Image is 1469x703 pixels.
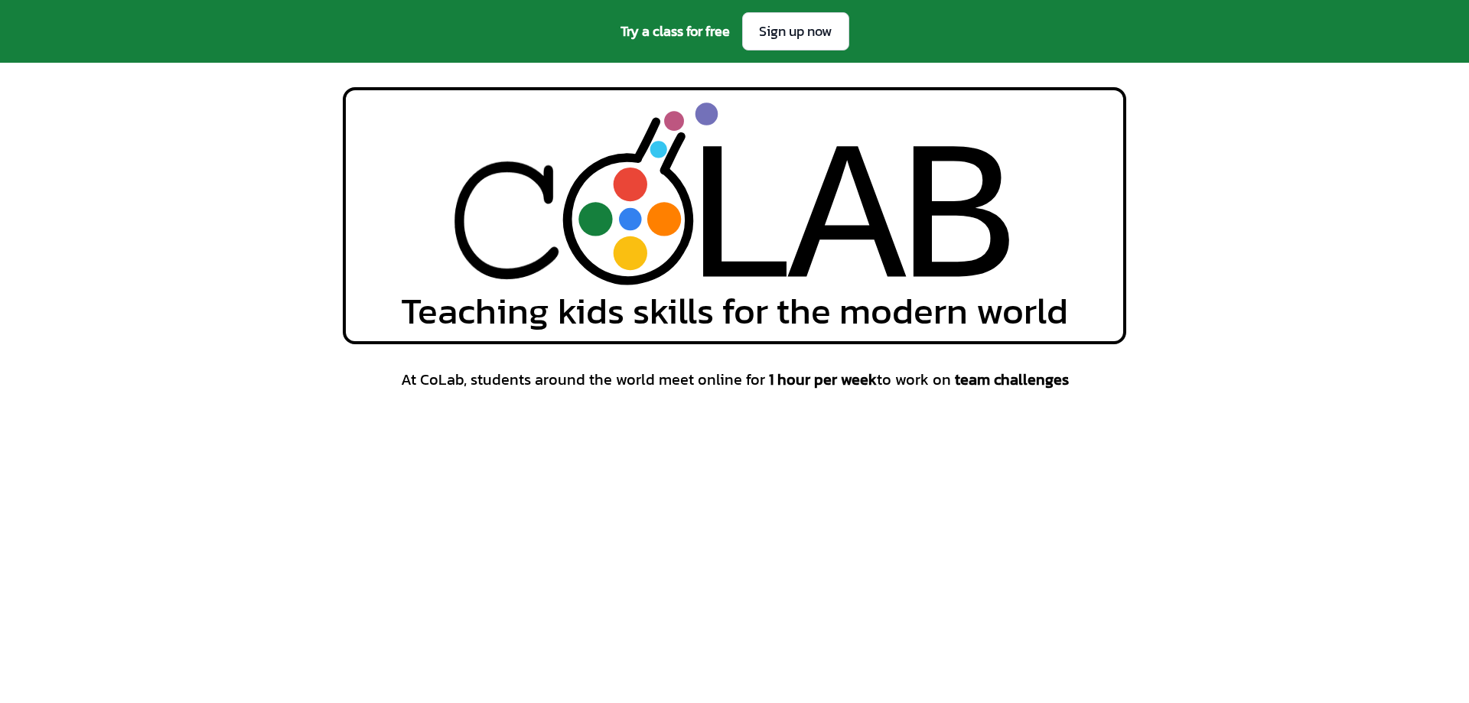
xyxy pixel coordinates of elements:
[401,369,1069,390] span: At CoLab, students around the world meet online for to work on
[788,106,907,343] div: A
[742,12,849,50] a: Sign up now
[401,292,1068,329] span: Teaching kids skills for the modern world
[620,21,730,42] span: Try a class for free
[680,106,799,343] div: L
[898,106,1017,343] div: B
[769,368,877,391] span: 1 hour per week
[955,368,1069,391] span: team challenges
